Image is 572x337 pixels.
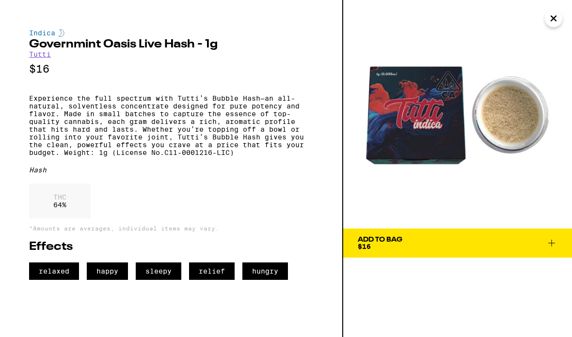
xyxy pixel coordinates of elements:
p: $16 [29,63,313,75]
h2: Governmint Oasis Live Hash - 1g [29,39,313,50]
div: 64 % [29,184,91,218]
img: indicaColor.svg [59,29,64,37]
a: Tutti [29,50,51,58]
p: THC [53,193,66,201]
p: Experience the full spectrum with Tutti’s Bubble Hash—an all-natural, solventless concentrate des... [29,94,313,156]
span: relief [189,262,235,280]
div: Indica [29,29,313,37]
span: happy [87,262,128,280]
div: Hash [29,166,313,174]
button: Add To Bag$16 [343,229,572,258]
span: hungry [242,262,288,280]
span: relaxed [29,262,79,280]
p: *Amounts are averages, individual items may vary. [29,225,313,231]
button: Close [545,10,562,27]
h2: Effects [29,241,313,253]
span: $16 [358,243,371,250]
div: Add To Bag [358,236,402,243]
span: sleepy [136,262,181,280]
